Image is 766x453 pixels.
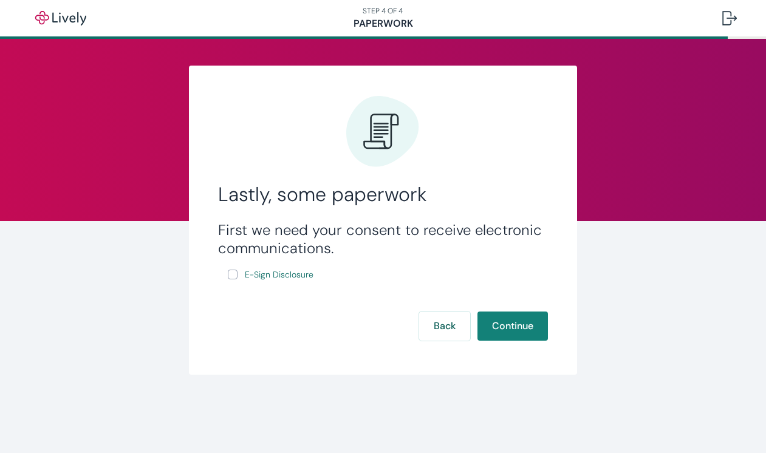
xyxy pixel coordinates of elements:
span: E-Sign Disclosure [245,268,313,281]
img: Lively [27,11,95,26]
h2: Lastly, some paperwork [218,182,549,206]
a: e-sign disclosure document [242,267,316,282]
button: Continue [477,312,548,341]
h3: First we need your consent to receive electronic communications. [218,221,549,257]
button: Back [419,312,470,341]
button: Log out [713,4,747,33]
